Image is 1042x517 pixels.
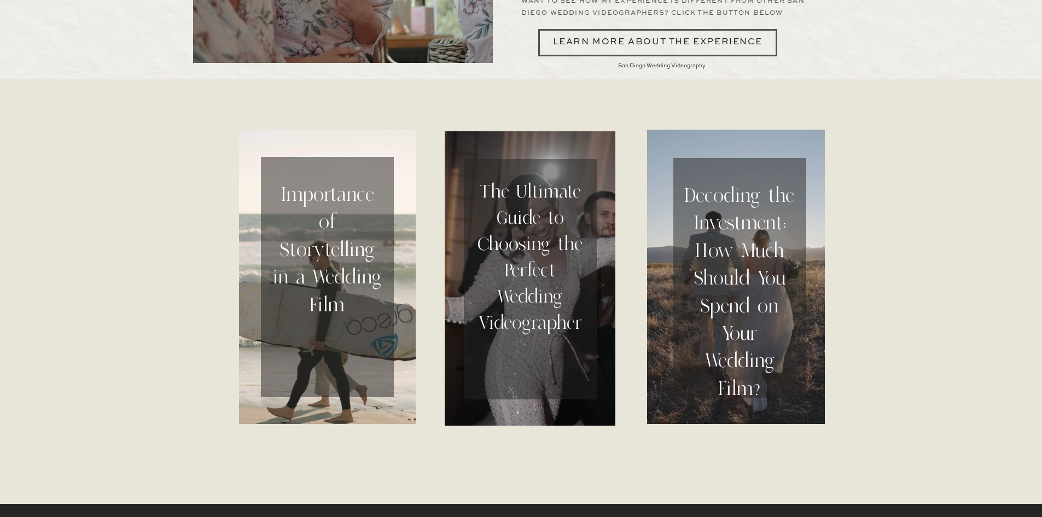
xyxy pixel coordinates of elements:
[685,182,795,384] a: Decoding the Investment: How Much Should You Spend on Your Wedding Film?
[272,181,382,383] a: Importance of Storytelling in a Wedding Film
[475,178,585,381] a: The Ultimate Guide to Choosing the Perfect Wedding Videographer
[618,61,727,73] h2: San Diego Wedding Videography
